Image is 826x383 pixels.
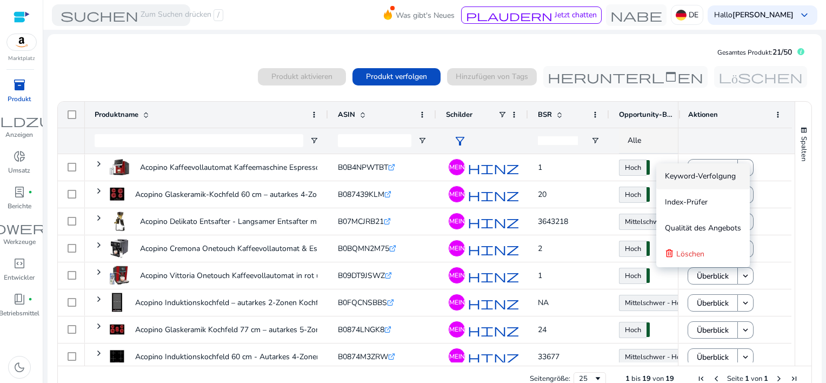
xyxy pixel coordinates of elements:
button: Filtermenü öffnen [310,136,318,145]
p: Werkzeuge [3,237,36,247]
span: B0874LNGK8 [338,325,384,335]
p: DE [689,5,698,24]
input: ASIN-Filter-Eingang [338,134,411,147]
p: Acopino Kaffeevollautomat Kaffeemaschine Espressomaschine Barletta,... [140,156,387,179]
img: 31fTH2pTj1L._AC_SR38,50_.jpg [110,347,124,366]
mat-icon: keyboard_arrow_down [741,298,750,308]
input: Eingabe des Produktnamen-Filters [95,134,303,147]
span: ASIN [338,110,355,120]
span: B07MCJRB21 [338,216,384,227]
font: Mittelschwer - Hoch [625,298,688,308]
span: 99.13 [647,241,650,256]
span: Überblick [697,265,729,287]
span: 1 [538,270,542,281]
span: BSR [538,110,552,120]
span: Überblick [697,346,729,368]
span: hinzufügen [468,161,591,174]
span: MEIN [449,191,465,197]
font: Hoch [625,190,641,200]
mat-icon: keyboard_arrow_down [741,352,750,362]
span: hinzufügen [468,188,591,201]
button: Filtermenü öffnen [418,136,427,145]
span: herunterladen [548,70,703,83]
img: 41E7iNWtmDL._AC_US100_.jpg [110,212,129,231]
button: Überblick [688,267,738,285]
span: Überblick [697,319,729,341]
span: Opportunity-Bewertung [619,110,675,120]
span: 3643218 [538,216,568,227]
p: Hallo [714,11,794,19]
font: Hoch [625,244,641,254]
span: 2 [538,243,542,254]
span: fiber_manual_record [28,297,32,301]
font: Hoch [625,325,641,335]
mat-icon: keyboard_arrow_down [741,271,750,281]
span: Aktionen [688,110,718,120]
span: fiber_manual_record [28,190,32,194]
span: 24 [538,325,547,335]
span: hinzufügen [468,242,591,255]
span: B0BQMN2M75 [338,243,389,254]
span: hinzufügen [468,296,591,309]
span: MEIN [449,164,465,170]
p: Anzeigen [5,130,33,140]
span: dark_mode [13,361,26,374]
span: Keyword-Verfolgung [665,171,736,181]
span: Produkt verfolgen [366,71,427,82]
span: book_4 [13,293,26,306]
font: Hoch [625,271,641,281]
img: 41+HjKmU02L._AC_US100_.jpg [110,157,129,177]
img: de.svg [676,10,687,21]
span: 1 [538,162,542,173]
span: Schilder [446,110,472,120]
span: suchen [61,9,138,22]
span: 33677 [538,352,559,362]
p: Berichte [8,201,31,211]
span: 85.13 [647,187,650,202]
span: MEIN [449,299,465,306]
p: Entwickler [4,273,35,282]
img: 41SPq3nDP7L._AC_SR38,50_.jpg [110,293,124,312]
button: Produkt verfolgen [352,68,441,85]
img: 41ZghNfcBjL._AC_US100_.jpg [110,239,129,258]
span: MEIN [449,326,465,333]
button: Filtermenü öffnen [591,136,599,145]
span: B087439KLM [338,189,384,200]
button: Überblick [688,321,738,339]
span: Qualität des Angebots [665,223,741,233]
span: hinzufügen [468,269,591,282]
span: Index-Prüfer [665,197,708,207]
span: MEIN [449,218,465,224]
button: Überblick [688,159,738,176]
p: Acopino Glaskeramik-Kochfeld 60 cm – autarkes 4-Zonen Ceranfeld... [135,183,369,206]
button: plaudernJetzt chatten [461,6,602,24]
font: Mittelschwer - Hoch [625,217,688,227]
img: 412loWt8nxL._AC_US100_.jpg [110,266,129,285]
span: 94.13 [647,160,650,175]
span: B09DT9JSWZ [338,270,385,281]
span: / [214,9,223,21]
span: code_blocks [13,257,26,270]
span: 20 [538,189,547,200]
div: Vorherige Seite [712,374,721,383]
span: inventory_2 [13,78,26,91]
span: Löschen [676,249,704,259]
mat-icon: keyboard_arrow_down [741,325,750,335]
span: 80.63 [647,322,650,337]
p: Acopino Vittoria Onetouch Kaffeevollautomat in rot und Espressomaschine... [140,265,398,287]
span: Jetzt chatten [555,10,597,20]
span: MEIN [449,272,465,279]
span: hinzufügen [468,323,591,336]
span: filter_alt [454,135,467,148]
p: Acopino Cremona Onetouch Kaffeevollautomat & Espressomaschine... [140,237,376,260]
span: Spalten [799,136,809,161]
span: NA [538,298,549,308]
div: Erste Seite [697,374,705,383]
img: 412xE5tPVLL._AC_SR38,50_.jpg [110,320,124,339]
p: Acopino Glaskeramik Kochfeld 77 cm – autarkes 5-Zonen Kochfeld... [135,319,365,341]
font: Hoch [625,163,641,173]
span: Gesamtes Produkt: [717,48,772,57]
p: Acopino Induktionskochfeld – autarkes 2-Zonen Kochfeld mit Flexzone,... [135,292,380,314]
button: Überblick [688,294,738,312]
font: Mittelschwer - Hoch [625,352,688,362]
